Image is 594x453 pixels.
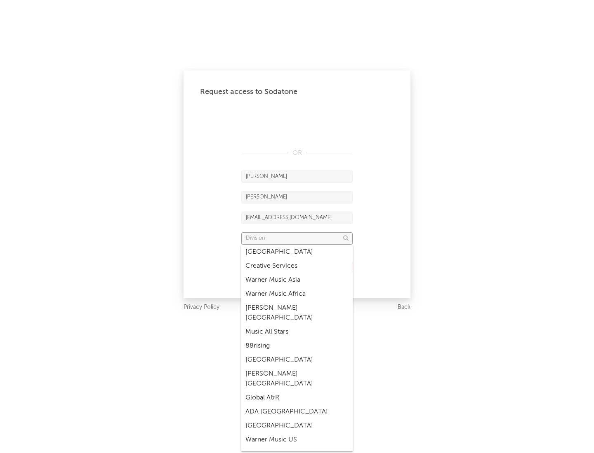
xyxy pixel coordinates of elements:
[241,339,353,353] div: 88rising
[241,391,353,405] div: Global A&R
[241,301,353,325] div: [PERSON_NAME] [GEOGRAPHIC_DATA]
[241,353,353,367] div: [GEOGRAPHIC_DATA]
[241,367,353,391] div: [PERSON_NAME] [GEOGRAPHIC_DATA]
[200,87,394,97] div: Request access to Sodatone
[241,170,353,183] input: First Name
[241,191,353,203] input: Last Name
[241,287,353,301] div: Warner Music Africa
[398,302,410,313] a: Back
[241,419,353,433] div: [GEOGRAPHIC_DATA]
[184,302,219,313] a: Privacy Policy
[241,433,353,447] div: Warner Music US
[241,232,353,245] input: Division
[241,212,353,224] input: Email
[241,148,353,158] div: OR
[241,325,353,339] div: Music All Stars
[241,245,353,259] div: [GEOGRAPHIC_DATA]
[241,259,353,273] div: Creative Services
[241,273,353,287] div: Warner Music Asia
[241,405,353,419] div: ADA [GEOGRAPHIC_DATA]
